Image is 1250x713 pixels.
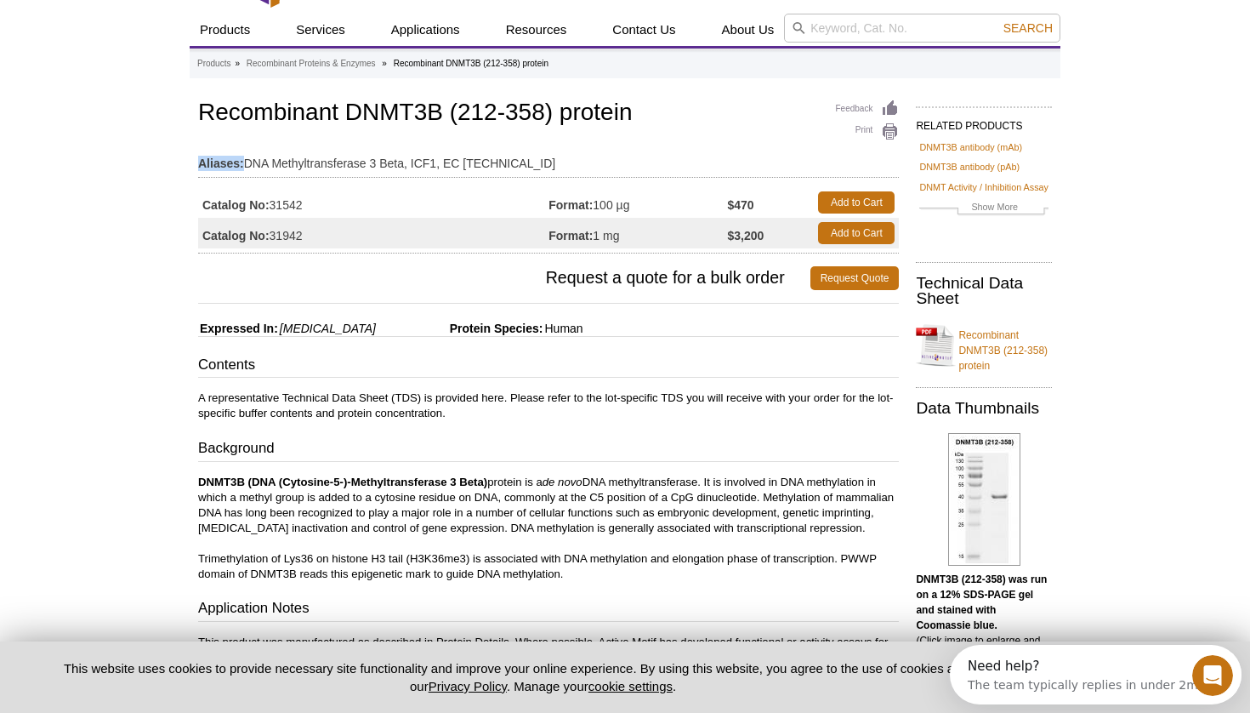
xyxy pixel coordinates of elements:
[7,7,298,54] div: Open Intercom Messenger
[198,355,899,379] h3: Contents
[916,572,1052,664] p: (Click image to enlarge and see details).
[381,14,470,46] a: Applications
[382,59,387,68] li: »
[727,197,753,213] strong: $470
[998,20,1058,36] button: Search
[198,156,244,171] strong: Aliases:
[916,401,1052,416] h2: Data Thumbnails
[548,218,727,248] td: 1 mg
[1192,655,1233,696] iframe: Intercom live chat
[835,123,899,141] a: Print
[198,391,899,421] p: A representative Technical Data Sheet (TDS) is provided here. Please refer to the lot-specific TD...
[429,679,507,693] a: Privacy Policy
[198,266,810,290] span: Request a quote for a bulk order
[197,56,230,71] a: Products
[34,659,1052,695] p: This website uses cookies to provide necessary site functionality and improve your online experie...
[548,187,727,218] td: 100 µg
[602,14,685,46] a: Contact Us
[548,228,593,243] strong: Format:
[198,145,899,173] td: DNA Methyltransferase 3 Beta, ICF1, EC [TECHNICAL_ID]
[916,106,1052,137] h2: RELATED PRODUCTS
[835,100,899,118] a: Feedback
[916,317,1052,374] a: Recombinant DNMT3B (212-358) protein
[548,197,593,213] strong: Format:
[190,14,260,46] a: Products
[198,322,278,335] span: Expressed In:
[543,476,582,488] i: de novo
[379,322,543,335] span: Protein Species:
[198,218,548,248] td: 31942
[919,140,1022,155] a: DNMT3B antibody (mAb)
[280,322,376,335] i: [MEDICAL_DATA]
[198,476,487,488] b: DNMT3B (DNA (Cytosine-5-)-Methyltransferase 3 Beta)
[727,228,764,243] strong: $3,200
[712,14,785,46] a: About Us
[818,222,895,244] a: Add to Cart
[1003,21,1053,35] span: Search
[784,14,1060,43] input: Keyword, Cat. No.
[198,635,899,681] p: This product was manufactured as described in Protein Details. Where possible, Active Motif has d...
[496,14,577,46] a: Resources
[202,197,270,213] strong: Catalog No:
[818,191,895,214] a: Add to Cart
[394,59,548,68] li: Recombinant DNMT3B (212-358) protein
[919,159,1020,174] a: DNMT3B antibody (pAb)
[235,59,240,68] li: »
[198,475,899,582] p: protein is a DNA methyltransferase. It is involved in DNA methylation in which a methyl group is ...
[543,322,582,335] span: Human
[919,199,1048,219] a: Show More
[18,28,248,46] div: The team typically replies in under 2m
[198,438,899,462] h3: Background
[950,645,1241,704] iframe: Intercom live chat discovery launcher
[18,14,248,28] div: Need help?
[198,598,899,622] h3: Application Notes
[588,679,673,693] button: cookie settings
[198,100,899,128] h1: Recombinant DNMT3B (212-358) protein
[948,433,1020,566] img: Recombinant DNMT3B (212-358) gel.
[286,14,355,46] a: Services
[810,266,900,290] a: Request Quote
[916,573,1047,631] b: DNMT3B (212-358) was run on a 12% SDS-PAGE gel and stained with Coomassie blue.
[916,276,1052,306] h2: Technical Data Sheet
[919,180,1048,195] a: DNMT Activity / Inhibition Assay
[202,228,270,243] strong: Catalog No:
[247,56,376,71] a: Recombinant Proteins & Enzymes
[198,187,548,218] td: 31542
